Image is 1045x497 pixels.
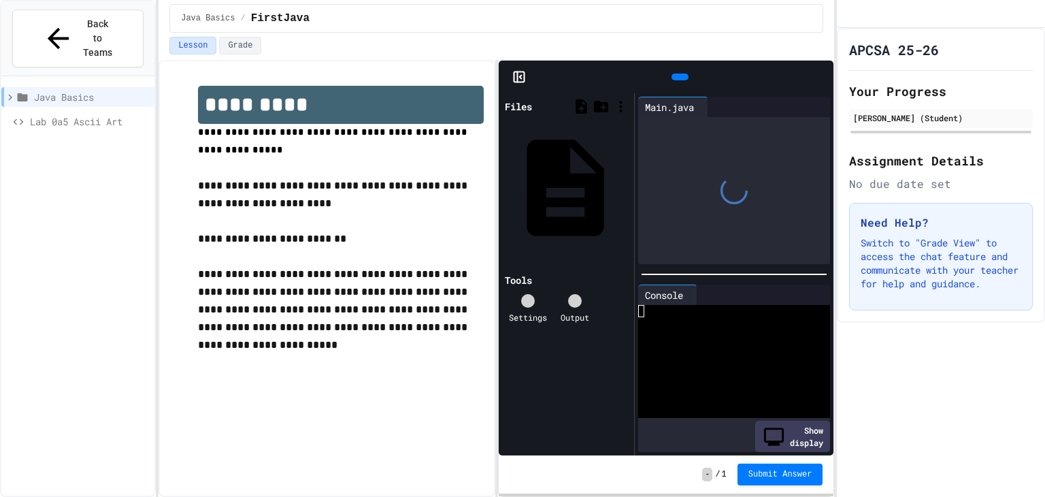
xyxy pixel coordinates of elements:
[853,112,1029,124] div: [PERSON_NAME] (Student)
[849,176,1033,192] div: No due date set
[849,151,1033,170] h2: Assignment Details
[251,10,310,27] span: FirstJava
[638,97,708,117] div: Main.java
[181,13,235,24] span: Java Basics
[638,288,690,302] div: Console
[505,99,532,114] div: Files
[169,37,216,54] button: Lesson
[12,10,144,67] button: Back to Teams
[849,82,1033,101] h2: Your Progress
[34,90,149,104] span: Java Basics
[30,114,149,129] span: Lab 0a5 Ascii Art
[561,311,589,323] div: Output
[748,469,812,480] span: Submit Answer
[715,469,720,480] span: /
[509,311,547,323] div: Settings
[702,468,712,481] span: -
[861,214,1021,231] h3: Need Help?
[722,469,727,480] span: 1
[861,236,1021,291] p: Switch to "Grade View" to access the chat feature and communicate with your teacher for help and ...
[755,421,830,452] div: Show display
[219,37,261,54] button: Grade
[638,100,701,114] div: Main.java
[638,285,697,305] div: Console
[737,464,823,485] button: Submit Answer
[849,40,939,59] h1: APCSA 25-26
[82,17,114,60] span: Back to Teams
[505,273,532,287] div: Tools
[240,13,245,24] span: /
